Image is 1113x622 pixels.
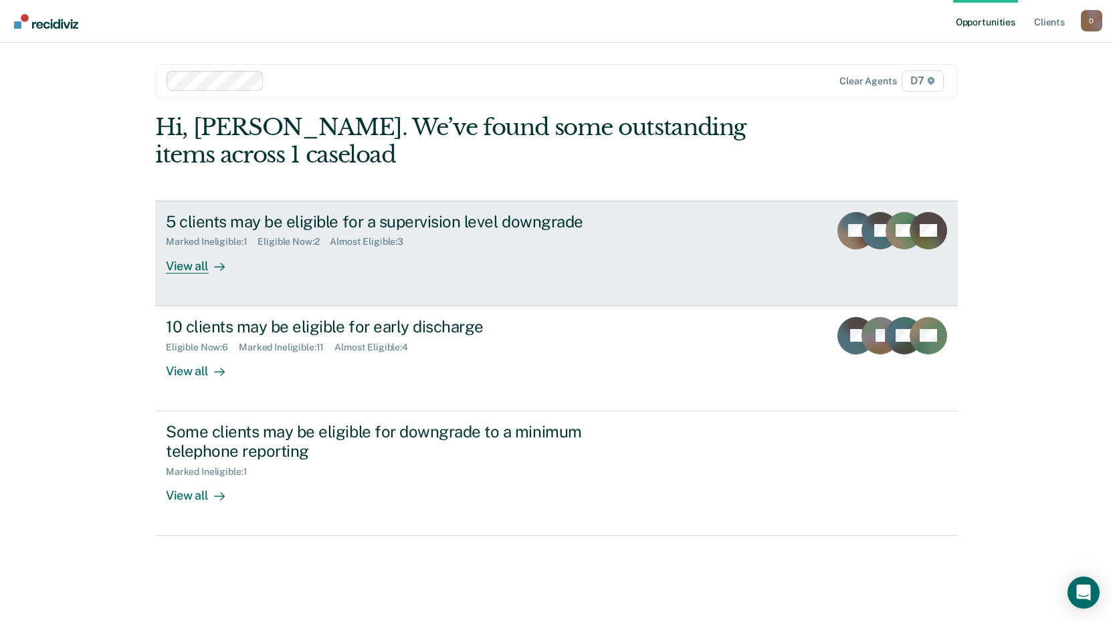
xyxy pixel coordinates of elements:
div: View all [166,477,241,503]
div: Almost Eligible : 4 [334,342,419,353]
div: Eligible Now : 6 [166,342,239,353]
a: 5 clients may be eligible for a supervision level downgradeMarked Ineligible:1Eligible Now:2Almos... [155,201,958,306]
div: View all [166,352,241,379]
div: Marked Ineligible : 1 [166,466,258,478]
button: Profile dropdown button [1081,10,1102,31]
div: Marked Ineligible : 11 [239,342,334,353]
div: 10 clients may be eligible for early discharge [166,317,635,336]
div: Open Intercom Messenger [1068,577,1100,609]
div: Clear agents [839,76,896,87]
div: D [1081,10,1102,31]
div: 5 clients may be eligible for a supervision level downgrade [166,212,635,231]
span: D7 [902,70,944,92]
img: Recidiviz [14,14,78,29]
div: Eligible Now : 2 [258,236,330,247]
div: Marked Ineligible : 1 [166,236,258,247]
div: Some clients may be eligible for downgrade to a minimum telephone reporting [166,422,635,461]
div: Hi, [PERSON_NAME]. We’ve found some outstanding items across 1 caseload [155,114,797,169]
a: 10 clients may be eligible for early dischargeEligible Now:6Marked Ineligible:11Almost Eligible:4... [155,306,958,411]
div: Almost Eligible : 3 [330,236,414,247]
div: View all [166,247,241,274]
a: Some clients may be eligible for downgrade to a minimum telephone reportingMarked Ineligible:1Vie... [155,411,958,536]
